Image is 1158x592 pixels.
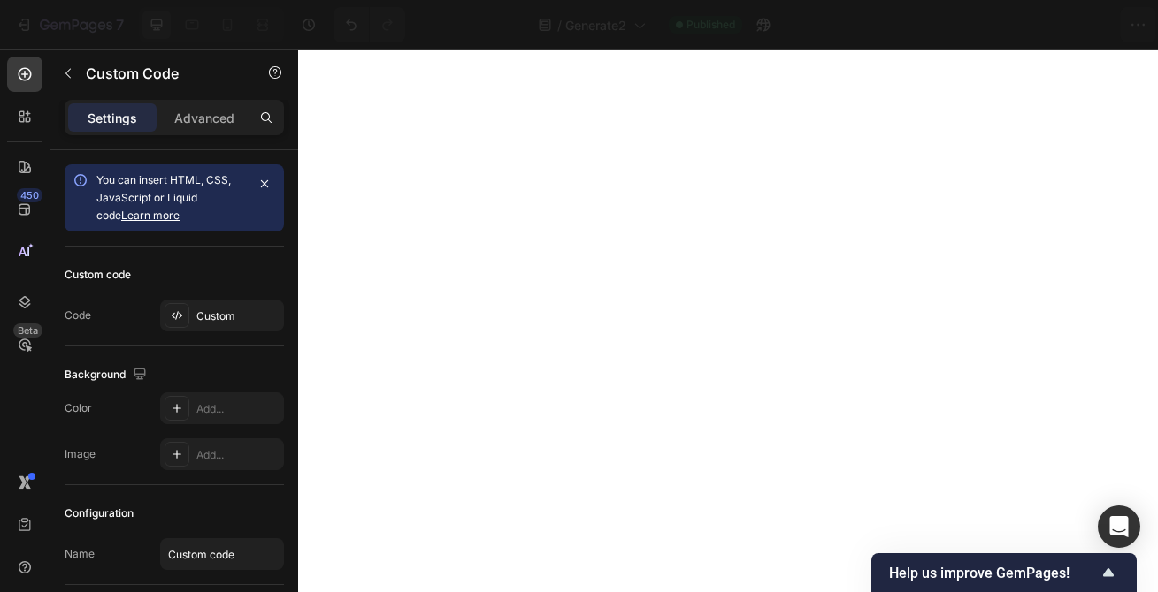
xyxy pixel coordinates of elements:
[65,446,96,462] div: Image
[7,7,132,42] button: 7
[686,17,735,33] span: Published
[1098,505,1140,548] div: Open Intercom Messenger
[196,447,280,463] div: Add...
[1055,16,1100,34] div: Publish
[88,109,137,127] p: Settings
[13,323,42,338] div: Beta
[975,7,1033,42] button: Save
[889,565,1098,581] span: Help us improve GemPages!
[65,363,150,387] div: Background
[65,267,131,283] div: Custom code
[889,562,1119,583] button: Show survey - Help us improve GemPages!
[565,16,626,34] span: Generate2
[96,173,231,222] span: You can insert HTML, CSS, JavaScript or Liquid code
[174,109,234,127] p: Advanced
[65,546,95,562] div: Name
[65,307,91,323] div: Code
[121,209,180,222] a: Learn more
[557,16,562,34] span: /
[196,401,280,417] div: Add...
[298,49,1158,592] iframe: Design area
[65,505,134,521] div: Configuration
[1040,7,1115,42] button: Publish
[65,400,92,416] div: Color
[116,14,124,35] p: 7
[196,308,280,324] div: Custom
[334,7,405,42] div: Undo/Redo
[86,63,236,84] p: Custom Code
[990,18,1019,33] span: Save
[17,188,42,202] div: 450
